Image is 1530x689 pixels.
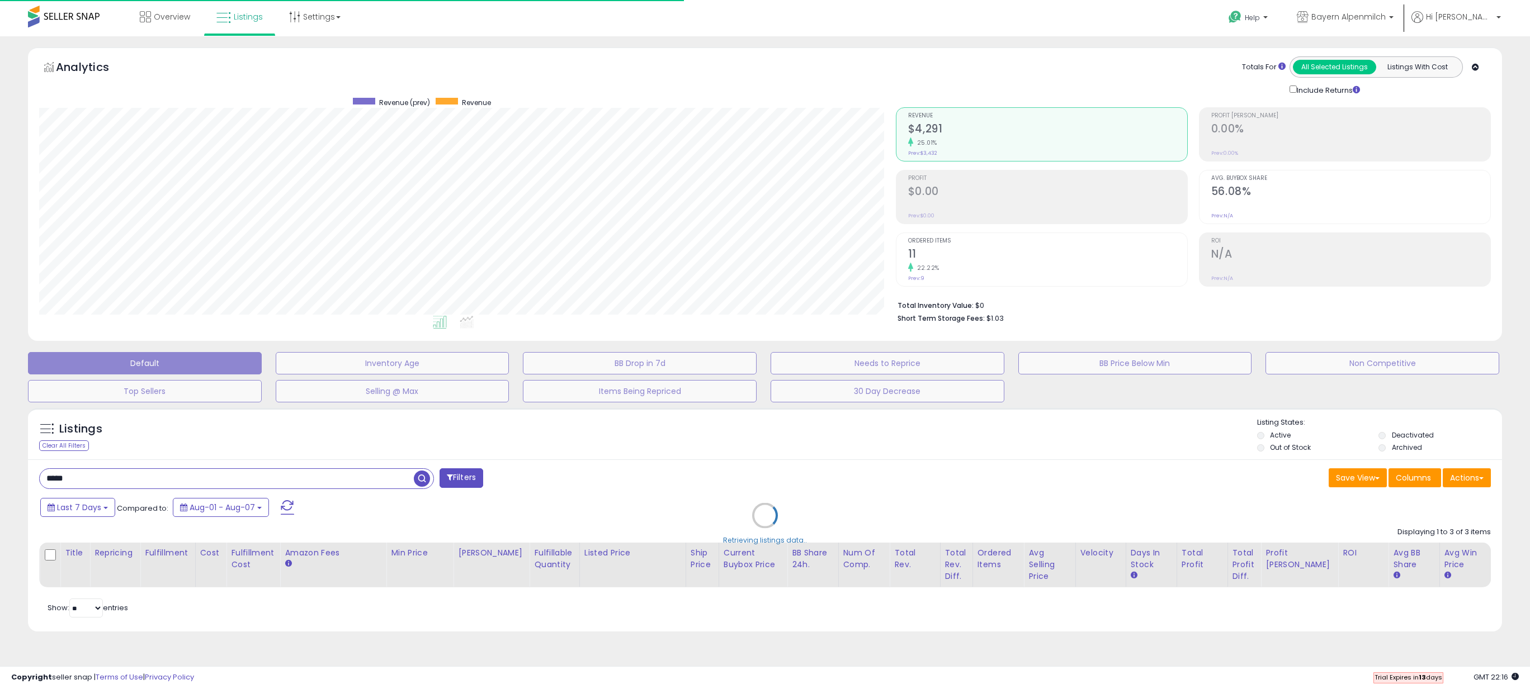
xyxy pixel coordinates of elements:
h2: N/A [1211,248,1490,263]
span: Avg. Buybox Share [1211,175,1490,182]
div: seller snap | | [11,672,194,683]
h2: $4,291 [908,122,1187,137]
span: Hi [PERSON_NAME] [1426,11,1493,22]
i: Get Help [1228,10,1242,24]
span: Profit [PERSON_NAME] [1211,113,1490,119]
small: 22.22% [913,264,939,272]
span: Bayern Alpenmilch [1311,11,1386,22]
button: Needs to Reprice [771,352,1004,374]
strong: Copyright [11,672,52,682]
span: Revenue [908,113,1187,119]
small: Prev: N/A [1211,212,1233,219]
button: BB Price Below Min [1018,352,1252,374]
small: Prev: $0.00 [908,212,934,219]
span: Help [1245,13,1260,22]
a: Hi [PERSON_NAME] [1411,11,1501,36]
span: Revenue (prev) [379,98,430,107]
b: Short Term Storage Fees: [898,313,985,323]
h2: 56.08% [1211,185,1490,200]
span: $1.03 [986,313,1004,324]
h5: Analytics [56,59,131,78]
div: Include Returns [1281,83,1373,96]
span: 2025-08-15 22:16 GMT [1474,672,1519,682]
button: 30 Day Decrease [771,380,1004,402]
span: Revenue [462,98,491,107]
small: Prev: $3,432 [908,150,937,156]
span: Ordered Items [908,238,1187,244]
span: Trial Expires in days [1375,673,1442,682]
button: Default [28,352,262,374]
button: Selling @ Max [276,380,509,402]
button: All Selected Listings [1293,60,1376,74]
h2: 11 [908,248,1187,263]
small: Prev: 9 [908,275,924,282]
a: Privacy Policy [145,672,194,682]
span: ROI [1211,238,1490,244]
button: Listings With Cost [1376,60,1459,74]
small: Prev: N/A [1211,275,1233,282]
small: 25.01% [913,139,937,147]
button: Non Competitive [1265,352,1499,374]
button: Items Being Repriced [523,380,757,402]
b: 13 [1419,673,1426,682]
h2: $0.00 [908,185,1187,200]
div: Retrieving listings data.. [723,535,807,545]
b: Total Inventory Value: [898,301,974,310]
button: BB Drop in 7d [523,352,757,374]
h2: 0.00% [1211,122,1490,137]
a: Terms of Use [96,672,143,682]
a: Help [1220,2,1279,36]
button: Inventory Age [276,352,509,374]
span: Overview [154,11,190,22]
span: Profit [908,175,1187,182]
span: Listings [234,11,263,22]
li: $0 [898,298,1482,311]
button: Top Sellers [28,380,262,402]
div: Totals For [1242,62,1286,73]
small: Prev: 0.00% [1211,150,1238,156]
